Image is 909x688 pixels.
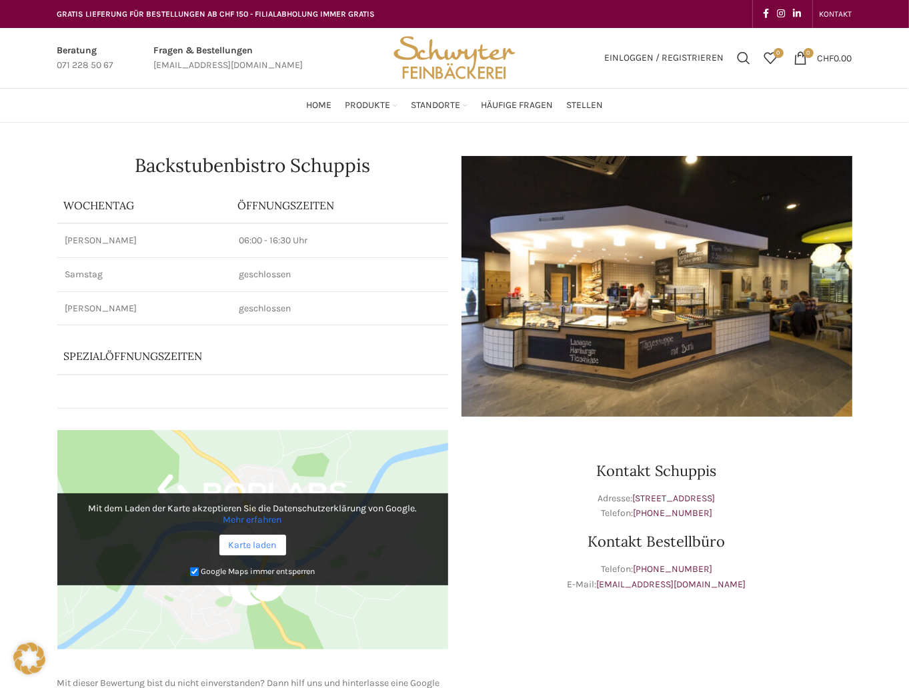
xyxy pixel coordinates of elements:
p: Wochentag [64,198,224,213]
a: Mehr erfahren [223,514,282,525]
a: 0 [758,45,784,71]
p: 06:00 - 16:30 Uhr [239,234,440,247]
p: [PERSON_NAME] [65,302,223,315]
a: Suchen [731,45,758,71]
span: Home [306,99,331,112]
span: Einloggen / Registrieren [605,53,724,63]
a: 0 CHF0.00 [788,45,859,71]
input: Google Maps immer entsperren [190,567,199,576]
span: GRATIS LIEFERUNG FÜR BESTELLUNGEN AB CHF 150 - FILIALABHOLUNG IMMER GRATIS [57,9,375,19]
span: Standorte [411,99,460,112]
p: ÖFFNUNGSZEITEN [237,198,441,213]
a: [STREET_ADDRESS] [633,493,716,504]
a: Häufige Fragen [481,92,553,119]
a: Karte laden [219,535,286,555]
a: [PHONE_NUMBER] [633,563,712,575]
p: geschlossen [239,302,440,315]
a: Produkte [345,92,397,119]
a: Instagram social link [774,5,790,23]
a: [PHONE_NUMBER] [633,507,712,519]
span: Stellen [566,99,603,112]
h1: Backstubenbistro Schuppis [57,156,448,175]
p: Spezialöffnungszeiten [64,349,377,363]
span: KONTAKT [820,9,852,19]
small: Google Maps immer entsperren [201,567,315,576]
a: [EMAIL_ADDRESS][DOMAIN_NAME] [597,579,746,590]
div: Main navigation [51,92,859,119]
a: Infobox link [154,43,303,73]
a: KONTAKT [820,1,852,27]
span: Häufige Fragen [481,99,553,112]
p: Mit dem Laden der Karte akzeptieren Sie die Datenschutzerklärung von Google. [67,503,439,525]
a: Infobox link [57,43,114,73]
p: Adresse: Telefon: [462,491,852,521]
a: Facebook social link [760,5,774,23]
a: Site logo [389,51,520,63]
a: Standorte [411,92,468,119]
span: CHF [818,52,834,63]
bdi: 0.00 [818,52,852,63]
p: [PERSON_NAME] [65,234,223,247]
a: Home [306,92,331,119]
div: Secondary navigation [813,1,859,27]
a: Linkedin social link [790,5,806,23]
p: geschlossen [239,268,440,281]
a: Stellen [566,92,603,119]
span: 0 [774,48,784,58]
h3: Kontakt Schuppis [462,463,852,478]
img: Bäckerei Schwyter [389,28,520,88]
p: Telefon: E-Mail: [462,562,852,592]
div: Meine Wunschliste [758,45,784,71]
p: Samstag [65,268,223,281]
span: 0 [804,48,814,58]
a: Einloggen / Registrieren [598,45,731,71]
span: Produkte [345,99,390,112]
h3: Kontakt Bestellbüro [462,534,852,549]
img: Google Maps [57,430,448,650]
